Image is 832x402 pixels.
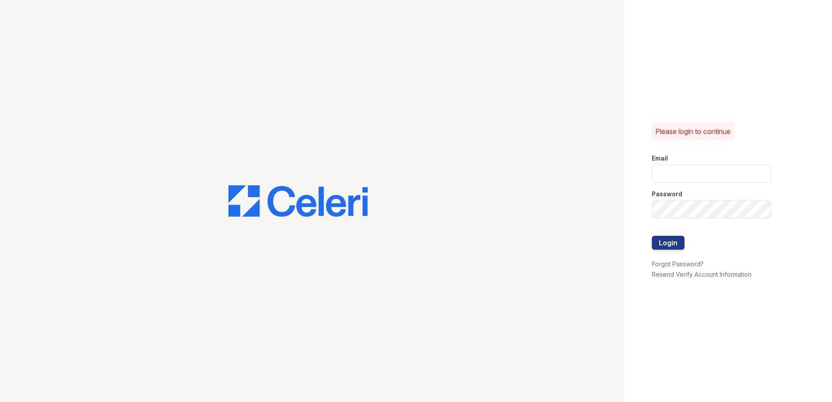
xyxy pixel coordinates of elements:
a: Resend Verify Account Information [652,271,751,278]
a: Forgot Password? [652,260,704,268]
button: Login [652,236,684,250]
label: Email [652,154,668,163]
label: Password [652,190,682,198]
img: CE_Logo_Blue-a8612792a0a2168367f1c8372b55b34899dd931a85d93a1a3d3e32e68fde9ad4.png [228,185,368,217]
p: Please login to continue [655,126,731,137]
